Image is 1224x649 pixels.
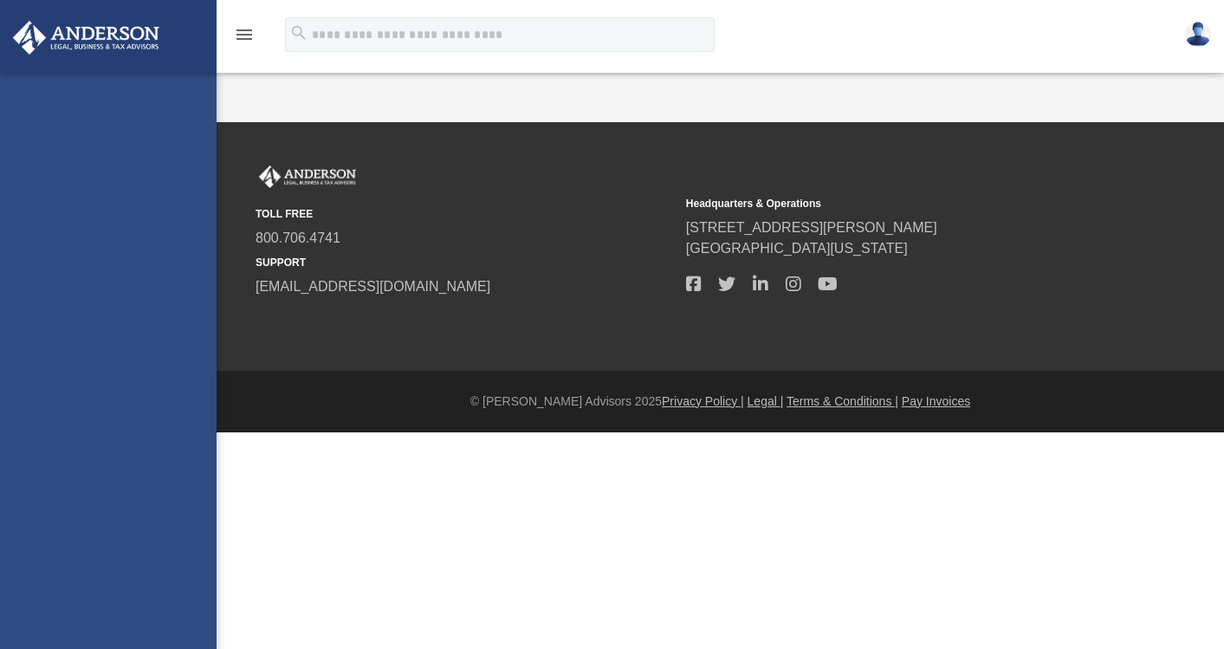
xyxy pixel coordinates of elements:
small: Headquarters & Operations [686,196,1104,211]
a: [STREET_ADDRESS][PERSON_NAME] [686,220,937,235]
a: Privacy Policy | [662,394,744,408]
div: © [PERSON_NAME] Advisors 2025 [217,393,1224,411]
small: TOLL FREE [256,206,674,222]
a: menu [234,33,255,45]
a: [GEOGRAPHIC_DATA][US_STATE] [686,241,908,256]
small: SUPPORT [256,255,674,270]
a: 800.706.4741 [256,230,340,245]
a: Legal | [748,394,784,408]
img: Anderson Advisors Platinum Portal [256,165,359,188]
img: User Pic [1185,22,1211,47]
a: [EMAIL_ADDRESS][DOMAIN_NAME] [256,279,490,294]
a: Pay Invoices [902,394,970,408]
a: Terms & Conditions | [787,394,898,408]
i: menu [234,24,255,45]
i: search [289,23,308,42]
img: Anderson Advisors Platinum Portal [8,21,165,55]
